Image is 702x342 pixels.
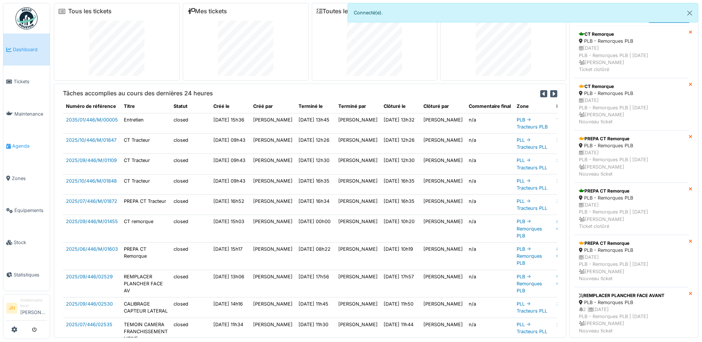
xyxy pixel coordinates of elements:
a: 3252-JP8623 [556,137,587,143]
td: [DATE] 15h03 [210,215,250,243]
td: [DATE] 15h36 [210,113,250,133]
div: PLB - Remorques PLB [579,194,684,201]
div: Gestionnaire local [20,297,47,309]
td: [DATE] 17h56 [296,270,335,297]
a: CT Remorque PLB - Remorques PLB [DATE]PLB - Remorques PLB | [DATE] [PERSON_NAME]Ticket clotûré [574,26,689,78]
a: PLL -> Tracteurs PLL [517,158,547,170]
td: n/a [466,270,514,297]
a: Zones [3,162,50,194]
td: n/a [466,154,514,174]
th: Équipement [553,100,593,113]
td: [DATE] 13h06 [210,270,250,297]
td: closed [171,174,210,194]
td: Entretien [121,113,171,133]
th: Clôturé le [381,100,420,113]
a: 3126-JG9680 [556,322,587,327]
th: Créé par [250,100,296,113]
td: [PERSON_NAME] [420,243,466,270]
th: Titre [121,100,171,113]
td: n/a [466,113,514,133]
a: 1221-2CXJ500 [556,117,589,123]
td: [PERSON_NAME] [335,215,381,243]
td: [DATE] 10h19 [381,243,420,270]
td: CALIBRAGE CAPTEUR LATERAL [121,297,171,318]
td: [PERSON_NAME] [420,215,466,243]
a: CT Remorque PLB - Remorques PLB [DATE]PLB - Remorques PLB | [DATE] [PERSON_NAME]Nouveau ticket [574,78,689,130]
td: [PERSON_NAME] [250,113,296,133]
a: PLB -> Tracteurs PLB [517,117,548,130]
div: [DATE] PLB - Remorques PLB | [DATE] [PERSON_NAME] Ticket clotûré [579,201,684,230]
td: [PERSON_NAME] [420,270,466,297]
td: closed [171,297,210,318]
td: closed [171,195,210,215]
td: closed [171,215,210,243]
td: [DATE] 12h30 [296,154,335,174]
td: [DATE] 10h20 [381,215,420,243]
td: n/a [466,243,514,270]
a: JH Gestionnaire local[PERSON_NAME] [6,297,47,321]
div: CT Remorque [579,83,684,90]
div: PLB - Remorques PLB [579,142,684,149]
td: [PERSON_NAME] [250,243,296,270]
a: 3253-JP8624 [556,198,587,204]
td: [DATE] 13h45 [296,113,335,133]
td: closed [171,113,210,133]
div: CT Remorque [579,31,684,38]
a: REMPLACER PLANCHER FACE AVANT PLB - Remorques PLB 2 |[DATE]PLB - Remorques PLB | [DATE] [PERSON_N... [574,287,689,339]
span: Tickets [14,78,47,85]
td: [DATE] 11h50 [381,297,420,318]
td: [PERSON_NAME] [335,270,381,297]
div: [DATE] PLB - Remorques PLB | [DATE] [PERSON_NAME] Ticket clotûré [579,45,684,73]
span: Équipements [14,207,47,214]
a: Maintenance [3,98,50,130]
td: [PERSON_NAME] [335,297,381,318]
td: [DATE] 13h32 [381,113,420,133]
td: closed [171,270,210,297]
td: CT Tracteur [121,174,171,194]
th: Terminé le [296,100,335,113]
a: PLL -> Tracteurs PLL [517,322,547,334]
a: 3214-BB4412 [556,301,586,307]
a: PREPA CT Remorque PLB - Remorques PLB [DATE]PLB - Remorques PLB | [DATE] [PERSON_NAME]Ticket clotûré [574,183,689,235]
span: Agenda [12,142,47,149]
div: [DATE] PLB - Remorques PLB | [DATE] [PERSON_NAME] Nouveau ticket [579,97,684,125]
td: [PERSON_NAME] [420,133,466,154]
td: closed [171,154,210,174]
td: PREPA CT Tracteur [121,195,171,215]
th: Clôturé par [420,100,466,113]
td: [DATE] 09h43 [210,133,250,154]
td: [PERSON_NAME] [335,113,381,133]
td: [PERSON_NAME] [250,215,296,243]
a: 861R-QAST022 [556,219,578,231]
td: [PERSON_NAME] [250,154,296,174]
td: CT remorque [121,215,171,243]
span: Stock [14,239,47,246]
a: Statistiques [3,259,50,291]
td: CT Tracteur [121,133,171,154]
th: Commentaire final [466,100,514,113]
a: 2025/07/446/02535 [66,322,112,327]
li: JH [6,303,17,314]
td: [DATE] 14h16 [210,297,250,318]
td: [DATE] 15h17 [210,243,250,270]
th: Numéro de référence [63,100,121,113]
td: n/a [466,174,514,194]
th: Statut [171,100,210,113]
div: PLB - Remorques PLB [579,90,684,97]
th: Créé le [210,100,250,113]
a: PREPA CT Remorque PLB - Remorques PLB [DATE]PLB - Remorques PLB | [DATE] [PERSON_NAME]Nouveau ticket [574,235,689,287]
button: Close [681,3,698,23]
div: Connecté(e). [347,3,699,22]
td: n/a [466,297,514,318]
a: Agenda [3,130,50,162]
td: [PERSON_NAME] [335,174,381,194]
td: [DATE] 16h35 [296,174,335,194]
td: [DATE] 16h35 [381,174,420,194]
td: [DATE] 12h30 [381,154,420,174]
img: Badge_color-CXgf-gQk.svg [15,7,38,29]
span: Maintenance [14,110,47,117]
a: Dashboard [3,34,50,66]
div: PLB - Remorques PLB [579,247,684,254]
a: Stock [3,226,50,258]
div: REMPLACER PLANCHER FACE AVANT [579,292,684,299]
